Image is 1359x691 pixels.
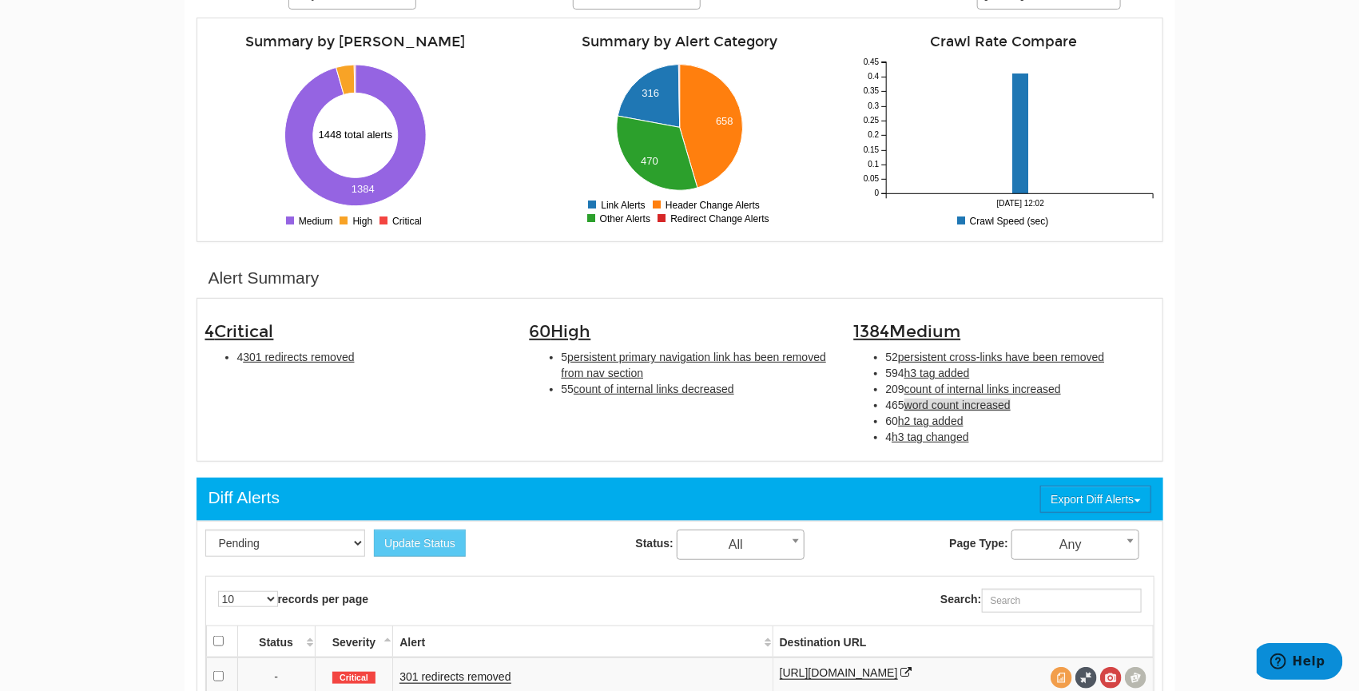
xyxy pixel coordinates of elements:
[319,129,393,141] text: 1448 total alerts
[864,117,880,125] tspan: 0.25
[868,131,879,140] tspan: 0.2
[1257,643,1343,683] iframe: Opens a widget where you can find more information
[237,349,506,365] li: 4
[562,381,830,397] li: 55
[1051,667,1072,689] span: View source
[886,413,1154,429] li: 60
[890,321,961,342] span: Medium
[205,34,506,50] h4: Summary by [PERSON_NAME]
[209,266,320,290] div: Alert Summary
[892,431,969,443] span: h3 tag changed
[898,415,964,427] span: h2 tag added
[215,321,274,342] span: Critical
[886,397,1154,413] li: 465
[780,666,898,680] a: [URL][DOMAIN_NAME]
[374,530,466,557] button: Update Status
[218,591,278,607] select: records per page
[393,625,773,657] th: Alert: activate to sort column ascending
[530,321,591,342] span: 60
[1075,667,1097,689] span: Full Source Diff
[982,589,1142,613] input: Search:
[399,670,511,684] a: 301 redirects removed
[898,351,1104,363] span: persistent cross-links have been removed
[315,625,393,657] th: Severity: activate to sort column descending
[636,538,674,550] strong: Status:
[205,321,274,342] span: 4
[551,321,591,342] span: High
[886,429,1154,445] li: 4
[886,365,1154,381] li: 594
[864,146,880,155] tspan: 0.15
[949,538,1008,550] strong: Page Type:
[904,383,1061,395] span: count of internal links increased
[864,87,880,96] tspan: 0.35
[868,161,879,169] tspan: 0.1
[864,175,880,184] tspan: 0.05
[1040,486,1150,513] button: Export Diff Alerts
[904,399,1011,411] span: word count increased
[218,591,369,607] label: records per page
[886,381,1154,397] li: 209
[332,672,376,685] span: Critical
[243,351,354,363] span: 301 redirects removed
[678,534,804,556] span: All
[530,34,830,50] h4: Summary by Alert Category
[940,589,1141,613] label: Search:
[1011,530,1139,560] span: Any
[209,486,280,510] div: Diff Alerts
[886,349,1154,365] li: 52
[854,321,961,342] span: 1384
[868,73,879,81] tspan: 0.4
[1012,534,1138,556] span: Any
[874,189,879,198] tspan: 0
[996,200,1044,208] tspan: [DATE] 12:02
[864,58,880,67] tspan: 0.45
[868,102,879,111] tspan: 0.3
[1125,667,1146,689] span: Compare screenshots
[854,34,1154,50] h4: Crawl Rate Compare
[1100,667,1122,689] span: View screenshot
[237,625,315,657] th: Status: activate to sort column ascending
[773,625,1153,657] th: Destination URL
[574,383,734,395] span: count of internal links decreased
[562,351,827,379] span: persistent primary navigation link has been removed from nav section
[904,367,970,379] span: h3 tag added
[677,530,805,560] span: All
[562,349,830,381] li: 5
